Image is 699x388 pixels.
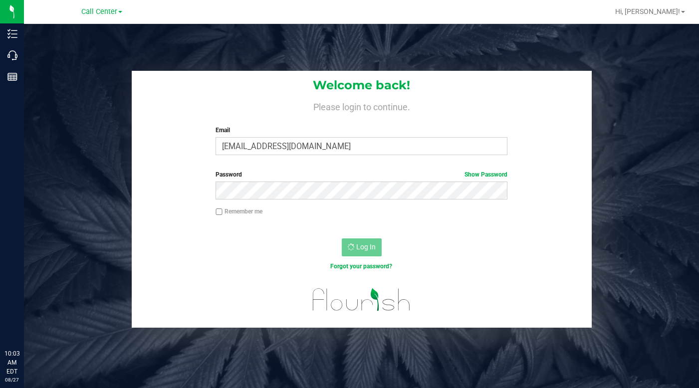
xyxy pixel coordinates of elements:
span: Hi, [PERSON_NAME]! [615,7,680,15]
a: Show Password [465,171,507,178]
h4: Please login to continue. [132,100,592,112]
button: Log In [342,238,382,256]
a: Forgot your password? [330,263,392,270]
p: 10:03 AM EDT [4,349,19,376]
span: Log In [356,243,376,251]
input: Remember me [216,208,223,215]
label: Email [216,126,507,135]
p: 08/27 [4,376,19,384]
inline-svg: Inventory [7,29,17,39]
span: Password [216,171,242,178]
span: Call Center [81,7,117,16]
label: Remember me [216,207,262,216]
inline-svg: Reports [7,72,17,82]
h1: Welcome back! [132,79,592,92]
inline-svg: Call Center [7,50,17,60]
img: flourish_logo.svg [304,281,419,318]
